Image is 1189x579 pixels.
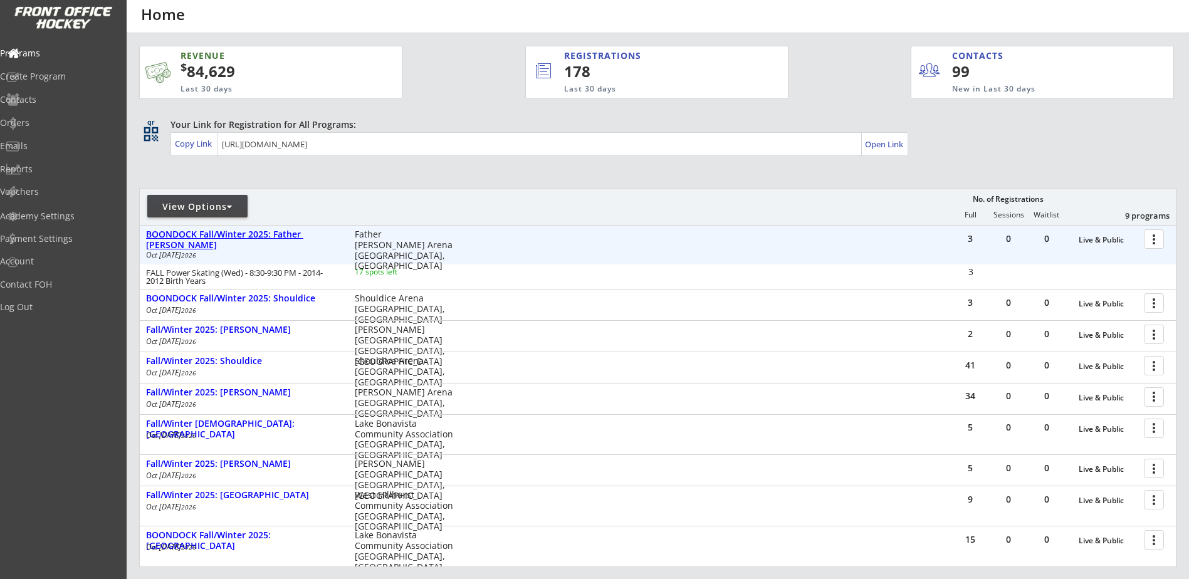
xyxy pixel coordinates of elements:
div: Fall/Winter [DEMOGRAPHIC_DATA]: [GEOGRAPHIC_DATA] [146,419,342,440]
div: 0 [1028,392,1066,400]
div: 0 [990,361,1027,370]
div: Last 30 days [181,84,341,95]
em: 2026 [181,251,196,259]
div: Shouldice Arena [GEOGRAPHIC_DATA], [GEOGRAPHIC_DATA] [355,293,453,325]
div: Fall/Winter 2025: Shouldice [146,356,342,367]
div: Oct [DATE] [146,472,338,479]
em: 2026 [181,503,196,511]
div: West Hillhurst Community Association [GEOGRAPHIC_DATA], [GEOGRAPHIC_DATA] [355,490,453,532]
em: 2026 [181,543,196,551]
div: Live & Public [1079,236,1138,244]
div: 9 programs [1104,210,1170,221]
div: 2 [951,330,989,338]
div: Live & Public [1079,331,1138,340]
div: qr [143,118,158,127]
div: Oct [DATE] [146,503,338,511]
button: more_vert [1144,387,1164,407]
div: Live & Public [1079,394,1138,402]
div: 17 spots left [355,268,436,276]
div: 3 [952,268,989,276]
div: REGISTRATIONS [564,50,730,62]
button: more_vert [1144,229,1164,249]
div: 0 [990,392,1027,400]
div: Your Link for Registration for All Programs: [170,118,1138,131]
button: more_vert [1144,459,1164,478]
div: 0 [1028,361,1066,370]
div: Last 30 days [564,84,736,95]
button: more_vert [1144,530,1164,550]
div: Open Link [865,139,904,150]
div: Oct [DATE] [146,251,338,259]
div: 34 [951,392,989,400]
div: 0 [1028,464,1066,472]
div: 0 [990,464,1027,472]
div: 0 [990,234,1027,243]
button: more_vert [1144,325,1164,344]
div: 3 [951,234,989,243]
div: Fall/Winter 2025: [GEOGRAPHIC_DATA] [146,490,342,501]
div: New in Last 30 days [952,84,1115,95]
em: 2026 [181,368,196,377]
div: BOONDOCK Fall/Winter 2025: Father [PERSON_NAME] [146,229,342,251]
div: Fall/Winter 2025: [PERSON_NAME] [146,325,342,335]
div: View Options [147,201,248,213]
div: REVENUE [181,50,341,62]
sup: $ [181,60,187,75]
em: 2026 [181,431,196,440]
div: Oct [DATE] [146,400,338,408]
div: [PERSON_NAME] Arena [GEOGRAPHIC_DATA], [GEOGRAPHIC_DATA] [355,387,453,419]
div: Shouldice Arena [GEOGRAPHIC_DATA], [GEOGRAPHIC_DATA] [355,356,453,387]
div: Father [PERSON_NAME] Arena [GEOGRAPHIC_DATA], [GEOGRAPHIC_DATA] [355,229,453,271]
div: 0 [1028,423,1066,432]
div: No. of Registrations [969,195,1047,204]
div: Oct [DATE] [146,306,338,314]
div: 0 [1028,234,1066,243]
div: 0 [1028,330,1066,338]
div: 0 [1028,298,1066,307]
button: more_vert [1144,356,1164,375]
div: Full [951,211,989,219]
div: Oct [DATE] [146,432,338,439]
div: Live & Public [1079,300,1138,308]
div: Live & Public [1079,465,1138,474]
div: 0 [990,330,1027,338]
div: 0 [1028,535,1066,544]
div: Copy Link [175,138,214,149]
div: Live & Public [1079,362,1138,371]
div: Oct [DATE] [146,338,338,345]
div: 0 [990,298,1027,307]
button: more_vert [1144,293,1164,313]
div: 0 [990,423,1027,432]
div: Fall/Winter 2025: [PERSON_NAME] [146,387,342,398]
div: FALL Power Skating (Wed) - 8:30-9:30 PM - 2014-2012 Birth Years [146,269,338,285]
em: 2026 [181,400,196,409]
div: 0 [990,535,1027,544]
button: more_vert [1144,490,1164,509]
div: Lake Bonavista Community Association [GEOGRAPHIC_DATA], [GEOGRAPHIC_DATA] [355,419,453,461]
div: 99 [952,61,1029,82]
div: 5 [951,423,989,432]
div: Oct [DATE] [146,369,338,377]
div: Live & Public [1079,496,1138,505]
div: Lake Bonavista Community Association [GEOGRAPHIC_DATA], [GEOGRAPHIC_DATA] [355,530,453,572]
em: 2026 [181,337,196,346]
button: more_vert [1144,419,1164,438]
div: BOONDOCK Fall/Winter 2025: Shouldice [146,293,342,304]
div: 3 [951,298,989,307]
div: 84,629 [181,61,362,82]
div: Waitlist [1027,211,1065,219]
div: [PERSON_NAME][GEOGRAPHIC_DATA] [GEOGRAPHIC_DATA], [GEOGRAPHIC_DATA] [355,325,453,367]
div: BOONDOCK Fall/Winter 2025: [GEOGRAPHIC_DATA] [146,530,342,551]
div: Live & Public [1079,425,1138,434]
div: 178 [564,61,746,82]
div: Live & Public [1079,536,1138,545]
a: Open Link [865,135,904,153]
div: 9 [951,495,989,504]
div: CONTACTS [952,50,1009,62]
div: 5 [951,464,989,472]
div: 0 [990,495,1027,504]
div: Oct [DATE] [146,543,338,551]
em: 2026 [181,471,196,480]
div: Sessions [990,211,1027,219]
div: [PERSON_NAME][GEOGRAPHIC_DATA] [GEOGRAPHIC_DATA], [GEOGRAPHIC_DATA] [355,459,453,501]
